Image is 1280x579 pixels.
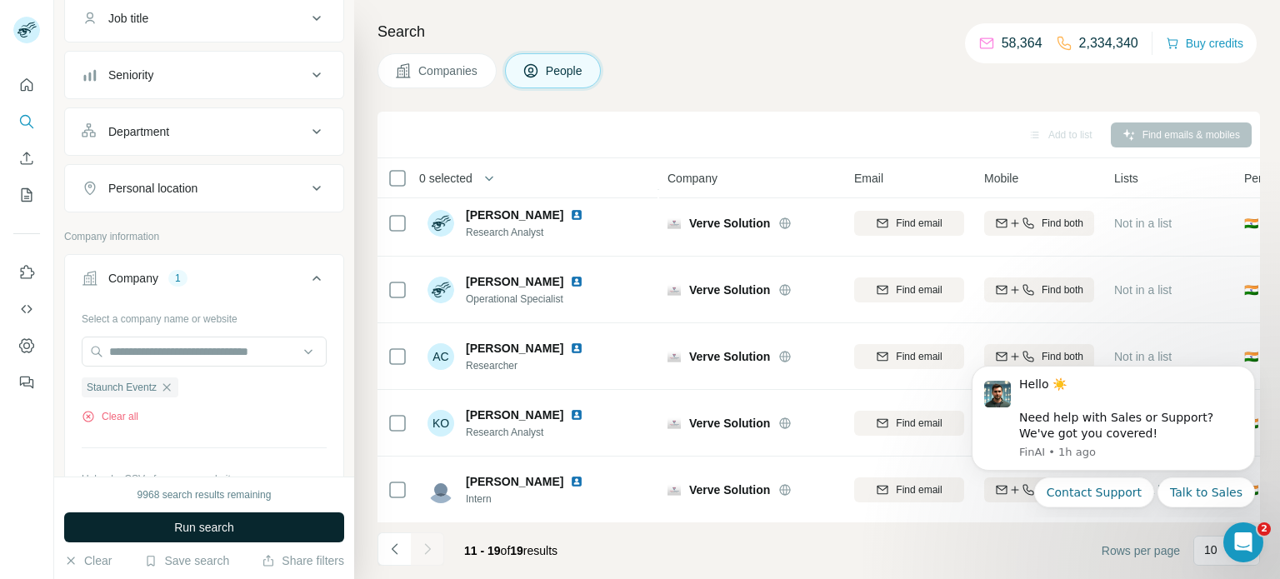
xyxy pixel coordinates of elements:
[689,215,770,232] span: Verve Solution
[464,544,557,557] span: results
[13,143,40,173] button: Enrich CSV
[1114,170,1138,187] span: Lists
[1102,542,1180,559] span: Rows per page
[947,352,1280,517] iframe: Intercom notifications message
[13,107,40,137] button: Search
[466,407,563,423] span: [PERSON_NAME]
[466,207,563,223] span: [PERSON_NAME]
[108,123,169,140] div: Department
[1114,283,1172,297] span: Not in a list
[667,350,681,363] img: Logo of Verve Solution
[689,415,770,432] span: Verve Solution
[466,340,563,357] span: [PERSON_NAME]
[689,482,770,498] span: Verve Solution
[1244,348,1258,365] span: 🇮🇳
[427,477,454,503] img: Avatar
[64,512,344,542] button: Run search
[570,342,583,355] img: LinkedIn logo
[896,482,942,497] span: Find email
[1042,282,1083,297] span: Find both
[501,544,511,557] span: of
[854,211,964,236] button: Find email
[854,170,883,187] span: Email
[466,358,590,373] span: Researcher
[667,170,717,187] span: Company
[1002,33,1042,53] p: 58,364
[418,62,479,79] span: Companies
[174,519,234,536] span: Run search
[464,544,501,557] span: 11 - 19
[689,348,770,365] span: Verve Solution
[65,168,343,208] button: Personal location
[377,20,1260,43] h4: Search
[427,343,454,370] div: AC
[667,283,681,297] img: Logo of Verve Solution
[570,275,583,288] img: LinkedIn logo
[427,210,454,237] img: Avatar
[667,417,681,430] img: Logo of Verve Solution
[137,487,272,502] div: 9968 search results remaining
[13,331,40,361] button: Dashboard
[1223,522,1263,562] iframe: Intercom live chat
[1166,32,1243,55] button: Buy credits
[64,552,112,569] button: Clear
[667,217,681,230] img: Logo of Verve Solution
[87,380,157,395] span: Staunch Eventz
[1204,542,1217,558] p: 10
[168,271,187,286] div: 1
[1244,215,1258,232] span: 🇮🇳
[1042,349,1083,364] span: Find both
[854,277,964,302] button: Find email
[896,282,942,297] span: Find email
[1244,282,1258,298] span: 🇮🇳
[854,477,964,502] button: Find email
[65,55,343,95] button: Seniority
[854,411,964,436] button: Find email
[896,416,942,431] span: Find email
[466,492,590,507] span: Intern
[984,170,1018,187] span: Mobile
[896,216,942,231] span: Find email
[108,10,148,27] div: Job title
[427,277,454,303] img: Avatar
[1042,216,1083,231] span: Find both
[82,472,327,487] p: Upload a CSV of company websites.
[689,282,770,298] span: Verve Solution
[1114,217,1172,230] span: Not in a list
[427,410,454,437] div: KO
[466,225,590,240] span: Research Analyst
[466,425,590,440] span: Research Analyst
[419,170,472,187] span: 0 selected
[82,409,138,424] button: Clear all
[13,70,40,100] button: Quick start
[82,305,327,327] div: Select a company name or website
[667,483,681,497] img: Logo of Verve Solution
[108,270,158,287] div: Company
[13,257,40,287] button: Use Surfe on LinkedIn
[984,211,1094,236] button: Find both
[13,180,40,210] button: My lists
[1079,33,1138,53] p: 2,334,340
[466,473,563,490] span: [PERSON_NAME]
[108,67,153,83] div: Seniority
[64,229,344,244] p: Company information
[1257,522,1271,536] span: 2
[466,292,590,307] span: Operational Specialist
[1114,350,1172,363] span: Not in a list
[984,344,1094,369] button: Find both
[570,475,583,488] img: LinkedIn logo
[466,273,563,290] span: [PERSON_NAME]
[570,408,583,422] img: LinkedIn logo
[108,180,197,197] div: Personal location
[570,208,583,222] img: LinkedIn logo
[896,349,942,364] span: Find email
[984,277,1094,302] button: Find both
[510,544,523,557] span: 19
